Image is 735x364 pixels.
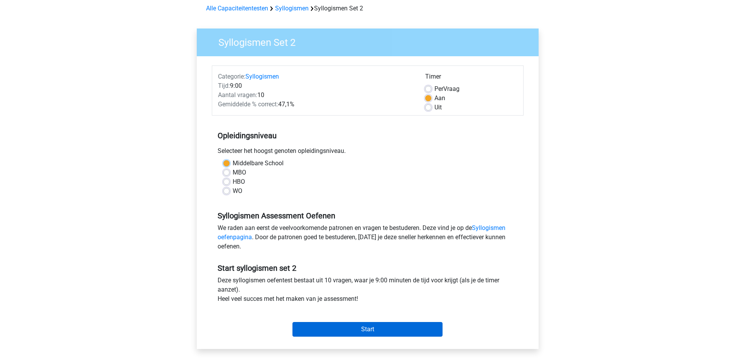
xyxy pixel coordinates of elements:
[203,4,532,13] div: Syllogismen Set 2
[275,5,309,12] a: Syllogismen
[434,84,460,94] label: Vraag
[212,146,524,159] div: Selecteer het hoogst genoten opleidingsniveau.
[218,73,245,80] span: Categorie:
[218,101,278,108] span: Gemiddelde % correct:
[218,128,518,143] h5: Opleidingsniveau
[206,5,268,12] a: Alle Capaciteitentesten
[212,100,419,109] div: 47,1%
[209,34,533,49] h3: Syllogismen Set 2
[212,223,524,254] div: We raden aan eerst de veelvoorkomende patronen en vragen te bestuderen. Deze vind je op de . Door...
[292,322,443,337] input: Start
[425,72,517,84] div: Timer
[245,73,279,80] a: Syllogismen
[434,103,442,112] label: Uit
[434,85,443,92] span: Per
[218,263,518,273] h5: Start syllogismen set 2
[233,159,284,168] label: Middelbare School
[218,91,257,99] span: Aantal vragen:
[233,177,245,186] label: HBO
[212,276,524,307] div: Deze syllogismen oefentest bestaat uit 10 vragen, waar je 9:00 minuten de tijd voor krijgt (als j...
[218,82,230,89] span: Tijd:
[233,168,246,177] label: MBO
[233,186,242,196] label: WO
[218,211,518,220] h5: Syllogismen Assessment Oefenen
[212,91,419,100] div: 10
[212,81,419,91] div: 9:00
[434,94,445,103] label: Aan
